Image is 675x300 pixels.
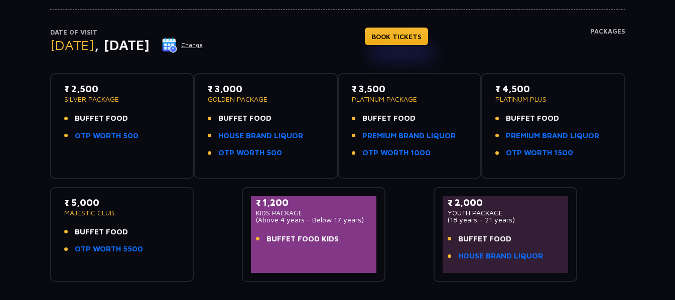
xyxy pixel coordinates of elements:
a: OTP WORTH 500 [218,147,282,159]
a: PREMIUM BRAND LIQUOR [506,130,599,142]
p: PLATINUM PACKAGE [352,96,468,103]
button: Change [162,37,203,53]
p: ₹ 3,000 [208,82,324,96]
p: KIDS PACKAGE [256,209,372,216]
p: GOLDEN PACKAGE [208,96,324,103]
a: OTP WORTH 1500 [506,147,573,159]
p: SILVER PACKAGE [64,96,180,103]
span: BUFFET FOOD [506,113,559,124]
a: BOOK TICKETS [365,28,428,45]
p: ₹ 2,000 [448,196,564,209]
p: (Above 4 years - Below 17 years) [256,216,372,223]
span: BUFFET FOOD [218,113,272,124]
p: ₹ 2,500 [64,82,180,96]
p: (18 years - 21 years) [448,216,564,223]
a: HOUSE BRAND LIQUOR [218,130,303,142]
p: Date of Visit [50,28,203,38]
h4: Packages [590,28,625,64]
p: ₹ 1,200 [256,196,372,209]
p: ₹ 3,500 [352,82,468,96]
a: OTP WORTH 5500 [75,243,143,255]
p: MAJESTIC CLUB [64,209,180,216]
span: BUFFET FOOD KIDS [266,233,339,245]
span: [DATE] [50,37,94,53]
p: PLATINUM PLUS [495,96,611,103]
p: YOUTH PACKAGE [448,209,564,216]
a: OTP WORTH 500 [75,130,139,142]
span: , [DATE] [94,37,150,53]
span: BUFFET FOOD [75,113,128,124]
a: OTP WORTH 1000 [362,147,431,159]
span: BUFFET FOOD [458,233,511,245]
a: HOUSE BRAND LIQUOR [458,250,543,262]
p: ₹ 5,000 [64,196,180,209]
span: BUFFET FOOD [362,113,416,124]
span: BUFFET FOOD [75,226,128,238]
a: PREMIUM BRAND LIQUOR [362,130,456,142]
p: ₹ 4,500 [495,82,611,96]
